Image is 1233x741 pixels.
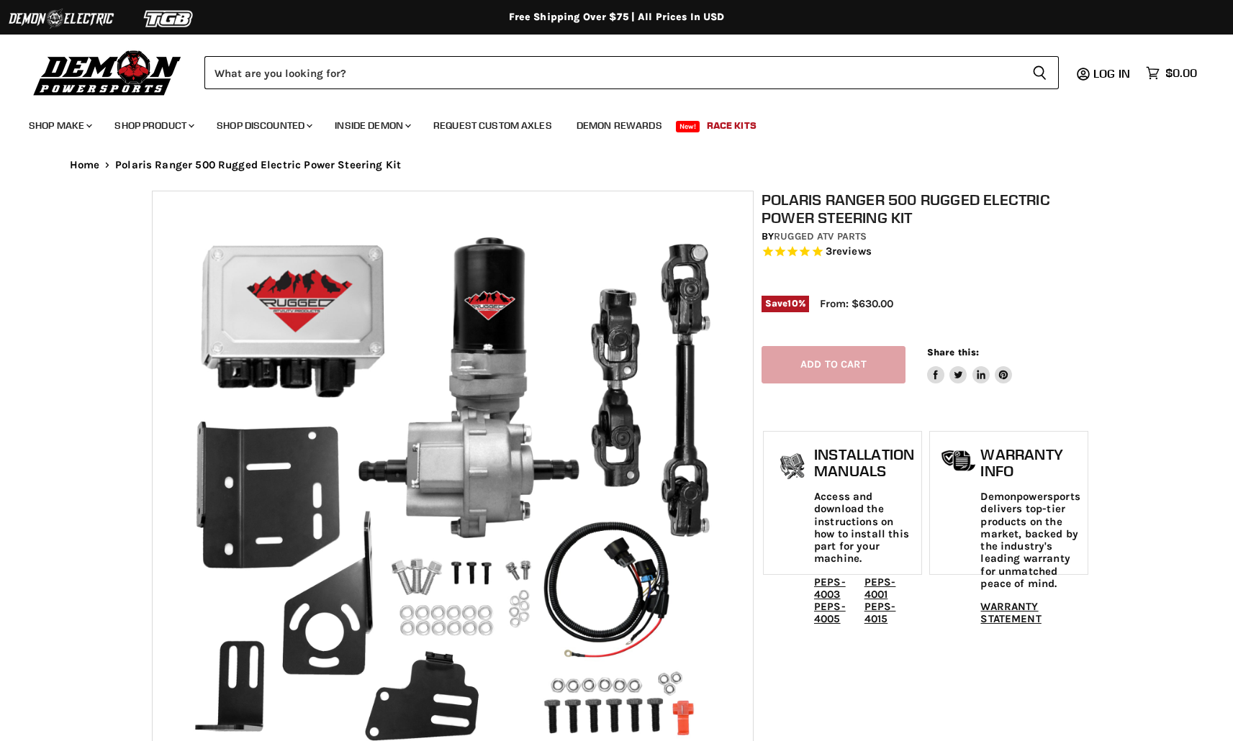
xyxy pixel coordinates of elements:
a: Request Custom Axles [423,111,563,140]
a: PEPS-4005 [814,600,846,625]
span: New! [676,121,700,132]
a: PEPS-4015 [864,600,896,625]
p: Access and download the instructions on how to install this part for your machine. [814,491,914,565]
form: Product [204,56,1059,89]
input: Search [204,56,1021,89]
h1: Installation Manuals [814,446,914,480]
img: TGB Logo 2 [115,5,223,32]
span: From: $630.00 [820,297,893,310]
span: 3 reviews [826,245,872,258]
a: Shop Make [18,111,101,140]
a: WARRANTY STATEMENT [980,600,1041,625]
a: Shop Product [104,111,203,140]
div: by [762,229,1090,245]
a: Log in [1087,67,1139,80]
button: Search [1021,56,1059,89]
span: Share this: [927,347,979,358]
div: Free Shipping Over $75 | All Prices In USD [41,11,1193,24]
img: warranty-icon.png [941,450,977,472]
h1: Polaris Ranger 500 Rugged Electric Power Steering Kit [762,191,1090,227]
span: Save % [762,296,809,312]
a: Race Kits [696,111,767,140]
span: reviews [832,245,872,258]
img: Demon Electric Logo 2 [7,5,115,32]
a: Home [70,159,100,171]
span: Log in [1093,66,1130,81]
aside: Share this: [927,346,1013,384]
ul: Main menu [18,105,1193,140]
a: $0.00 [1139,63,1204,83]
a: Rugged ATV Parts [774,230,867,242]
img: Demon Powersports [29,47,186,98]
img: install_manual-icon.png [774,450,810,486]
span: Rated 4.7 out of 5 stars 3 reviews [762,245,1090,260]
a: Shop Discounted [206,111,321,140]
p: Demonpowersports delivers top-tier products on the market, backed by the industry's leading warra... [980,491,1080,590]
span: Polaris Ranger 500 Rugged Electric Power Steering Kit [115,159,401,171]
a: Inside Demon [324,111,420,140]
span: 10 [787,298,798,309]
a: Demon Rewards [566,111,673,140]
a: PEPS-4001 [864,576,896,601]
h1: Warranty Info [980,446,1080,480]
a: PEPS-4003 [814,576,846,601]
nav: Breadcrumbs [41,159,1193,171]
span: $0.00 [1165,66,1197,80]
